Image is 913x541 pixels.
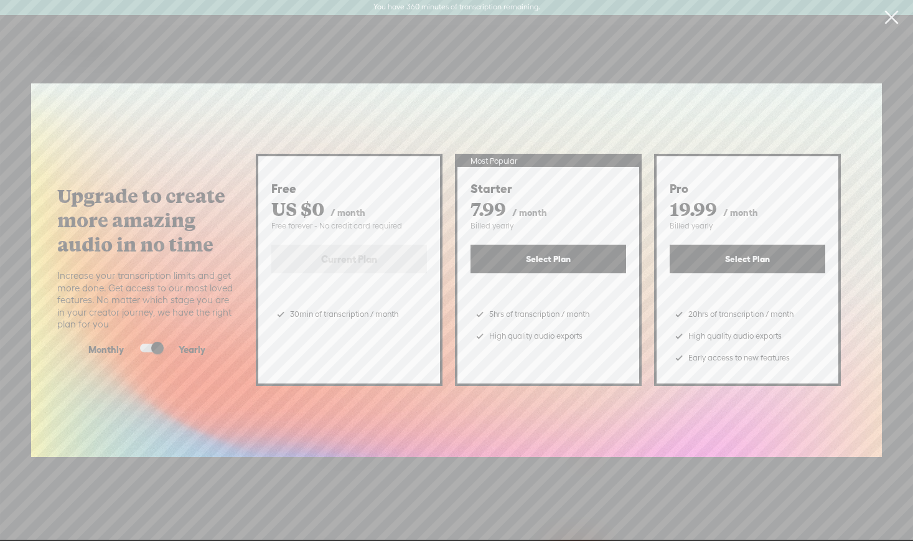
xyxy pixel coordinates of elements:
div: Starter [471,181,626,197]
div: Free [271,181,427,197]
span: Yearly [179,344,205,356]
span: / month [723,207,758,218]
span: 20hrs of transcription / month [688,305,794,324]
div: Most Popular [457,156,639,167]
span: Increase your transcription limits and get more done. Get access to our most loved features. No m... [57,270,236,331]
span: 5hrs of transcription / month [489,305,589,324]
div: Billed yearly [670,221,825,232]
span: US $0 [271,196,324,221]
span: / month [512,207,547,218]
span: High quality audio exports [489,327,583,346]
label: Current Plan [271,245,427,273]
span: 7.99 [471,196,506,221]
span: / month [330,207,365,218]
span: 30min of transcription / month [290,305,398,324]
label: Upgrade to create more amazing audio in no time [57,184,236,256]
div: Free forever - No credit card required [271,221,427,232]
div: Pro [670,181,825,197]
button: Select Plan [471,245,626,273]
span: 19.99 [670,196,717,221]
span: Early access to new features [688,349,790,367]
div: Billed yearly [471,221,626,232]
button: Select Plan [670,245,825,273]
span: Monthly [88,344,124,356]
span: High quality audio exports [688,327,782,346]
